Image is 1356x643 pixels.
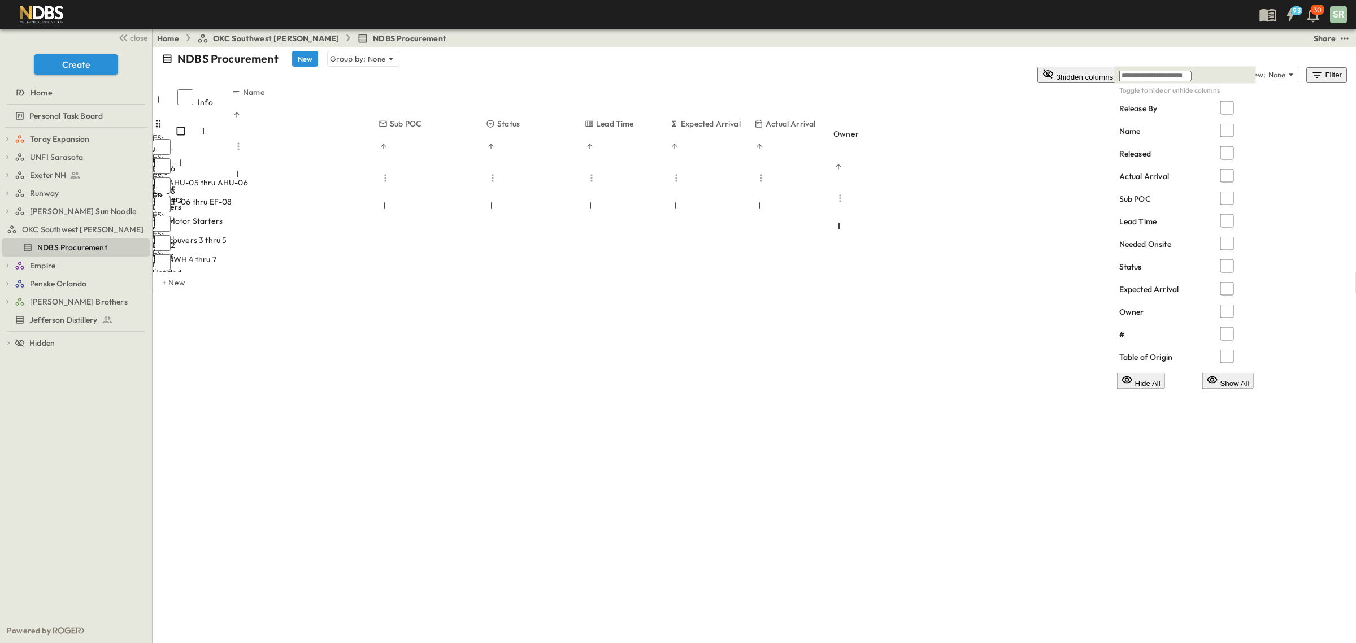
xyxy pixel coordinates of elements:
[1037,67,1119,83] button: 3hidden columns
[155,139,171,155] input: Select row
[1268,69,1286,80] p: None
[1207,236,1248,250] input: controlled
[155,235,171,251] input: Select row
[1207,214,1248,227] input: controlled
[30,278,86,289] span: Penske Orlando
[1311,69,1342,81] div: Filter
[2,240,147,255] a: NDBS Procurement
[30,260,55,271] span: Empire
[1117,372,1165,389] button: Hide All
[29,337,55,349] span: Hidden
[15,167,147,183] a: Exeter NH
[1119,328,1124,340] p: #
[155,254,171,270] input: Select row
[15,276,147,292] a: Penske Orlando
[155,234,227,246] span: FS: Louvers 3 thru 5
[1279,5,1302,25] button: 93
[2,166,150,184] div: Exeter NHtest
[198,86,232,118] div: Info
[1202,372,1253,389] button: Show All
[1306,67,1347,83] button: Filter
[15,185,147,201] a: Runway
[22,224,144,235] span: OKC Southwest [PERSON_NAME]
[153,267,175,278] div: Untitled
[1207,191,1248,205] input: controlled
[1119,170,1169,181] p: Actual Arrival
[130,32,147,44] span: close
[15,203,147,219] a: [PERSON_NAME] Sun Noodle
[30,151,83,163] span: UNFI Sarasota
[30,296,128,307] span: [PERSON_NAME] Brothers
[1207,327,1248,340] input: controlled
[155,254,216,265] span: FS: AWH 4 thru 7
[357,33,446,44] a: NDBS Procurement
[1119,215,1157,227] p: Lead Time
[2,257,150,275] div: Empiretest
[1119,147,1151,159] p: Released
[1207,146,1248,159] input: controlled
[114,29,150,45] button: close
[2,293,150,311] div: [PERSON_NAME] Brotherstest
[368,53,385,64] p: None
[1314,33,1336,44] div: Share
[1207,123,1248,137] input: controlled
[177,89,193,105] input: Select all rows
[1119,86,1254,95] p: Toggle to hide or unhide columns
[1119,238,1171,249] p: Needed Onsite
[2,220,150,238] div: OKC Southwest [PERSON_NAME]test
[153,132,175,200] div: FS: AHU-05 thru AHU-06
[157,33,179,44] a: Home
[177,51,279,67] p: NDBS Procurement
[243,86,264,98] p: Name
[1338,32,1351,45] button: test
[30,206,136,217] span: [PERSON_NAME] Sun Noodle
[155,158,171,174] input: Select row
[155,196,232,207] span: FS: EF-06 thru EF-08
[15,131,147,147] a: Toray Expansion
[1207,281,1248,295] input: controlled
[162,277,169,288] p: + New
[31,87,52,98] span: Home
[373,33,446,44] span: NDBS Procurement
[155,215,223,227] span: FS: Motor Starters
[1207,259,1248,272] input: controlled
[232,110,242,120] button: Sort
[2,85,147,101] a: Home
[197,33,340,44] a: OKC Southwest [PERSON_NAME]
[155,177,171,193] input: Select row
[2,108,147,124] a: Personal Task Board
[2,107,150,125] div: Personal Task Boardtest
[2,312,147,328] a: Jefferson Distillery
[2,184,150,202] div: Runwaytest
[15,258,147,273] a: Empire
[30,170,67,181] span: Exeter NH
[155,197,171,212] input: Select row
[1207,168,1248,182] input: controlled
[29,110,103,121] span: Personal Task Board
[1207,101,1248,115] input: controlled
[1329,5,1348,24] button: SR
[1119,283,1179,294] p: Expected Arrival
[2,238,150,257] div: NDBS Procurementtest
[30,188,59,199] span: Runway
[1119,193,1151,204] p: Sub POC
[213,33,340,44] span: OKC Southwest [PERSON_NAME]
[1207,304,1248,318] input: controlled
[330,53,366,64] p: Group by:
[2,202,150,220] div: [PERSON_NAME] Sun Noodletest
[14,3,69,27] img: 21e55f6baeff125b30a45465d0e70b50eae5a7d0cf88fa6f7f5a0c3ff4ea74cb.png
[1330,6,1347,23] div: SR
[1119,102,1158,114] p: Release By
[37,242,107,253] span: NDBS Procurement
[1119,260,1142,272] p: Status
[15,294,147,310] a: [PERSON_NAME] Brothers
[29,314,97,325] span: Jefferson Distillery
[2,275,150,293] div: Penske Orlandotest
[1314,6,1322,15] p: 30
[1247,69,1266,80] p: View:
[155,216,171,232] input: Select row
[30,133,90,145] span: Toray Expansion
[1293,6,1301,15] h6: 93
[292,51,318,67] button: New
